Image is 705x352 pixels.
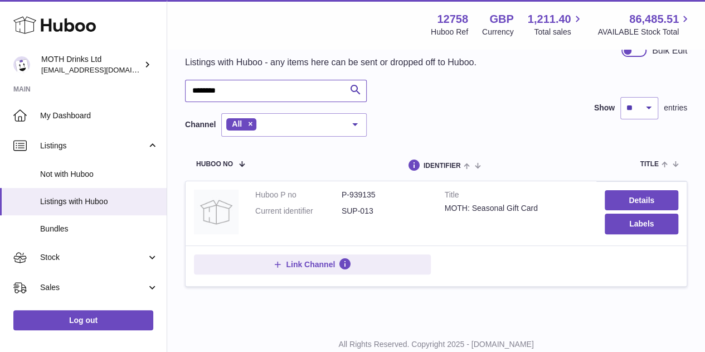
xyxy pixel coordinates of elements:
label: Channel [185,119,216,130]
span: Listings [40,141,147,151]
div: MOTH Drinks Ltd [41,54,142,75]
strong: 12758 [437,12,468,27]
button: Labels [605,214,678,234]
span: identifier [424,162,461,170]
span: Huboo no [196,161,233,168]
label: Show [594,103,615,113]
button: Link Channel [194,254,431,274]
p: All Rights Reserved. Copyright 2025 - [DOMAIN_NAME] [176,339,696,350]
strong: GBP [489,12,513,27]
span: Sales [40,282,147,293]
span: entries [664,103,687,113]
a: Log out [13,310,153,330]
div: Currency [482,27,514,37]
span: Listings with Huboo [40,196,158,207]
span: My Dashboard [40,110,158,121]
span: 86,485.51 [629,12,679,27]
span: [EMAIL_ADDRESS][DOMAIN_NAME] [41,65,164,74]
span: AVAILABLE Stock Total [597,27,692,37]
span: Link Channel [286,259,335,269]
dd: P-939135 [342,190,428,200]
span: Total sales [534,27,584,37]
span: Bundles [40,224,158,234]
span: title [640,161,658,168]
a: 1,211.40 Total sales [528,12,584,37]
a: 86,485.51 AVAILABLE Stock Total [597,12,692,37]
span: Stock [40,252,147,263]
div: Bulk Edit [652,45,687,57]
strong: Title [445,190,589,203]
dd: SUP-013 [342,206,428,216]
span: All [232,119,242,128]
dt: Current identifier [255,206,342,216]
div: MOTH: Seasonal Gift Card [445,203,589,214]
img: orders@mothdrinks.com [13,56,30,73]
a: Details [605,190,678,210]
span: Not with Huboo [40,169,158,180]
div: Huboo Ref [431,27,468,37]
span: 1,211.40 [528,12,571,27]
p: Listings with Huboo - any items here can be sent or dropped off to Huboo. [185,56,477,69]
img: MOTH: Seasonal Gift Card [194,190,239,234]
dt: Huboo P no [255,190,342,200]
